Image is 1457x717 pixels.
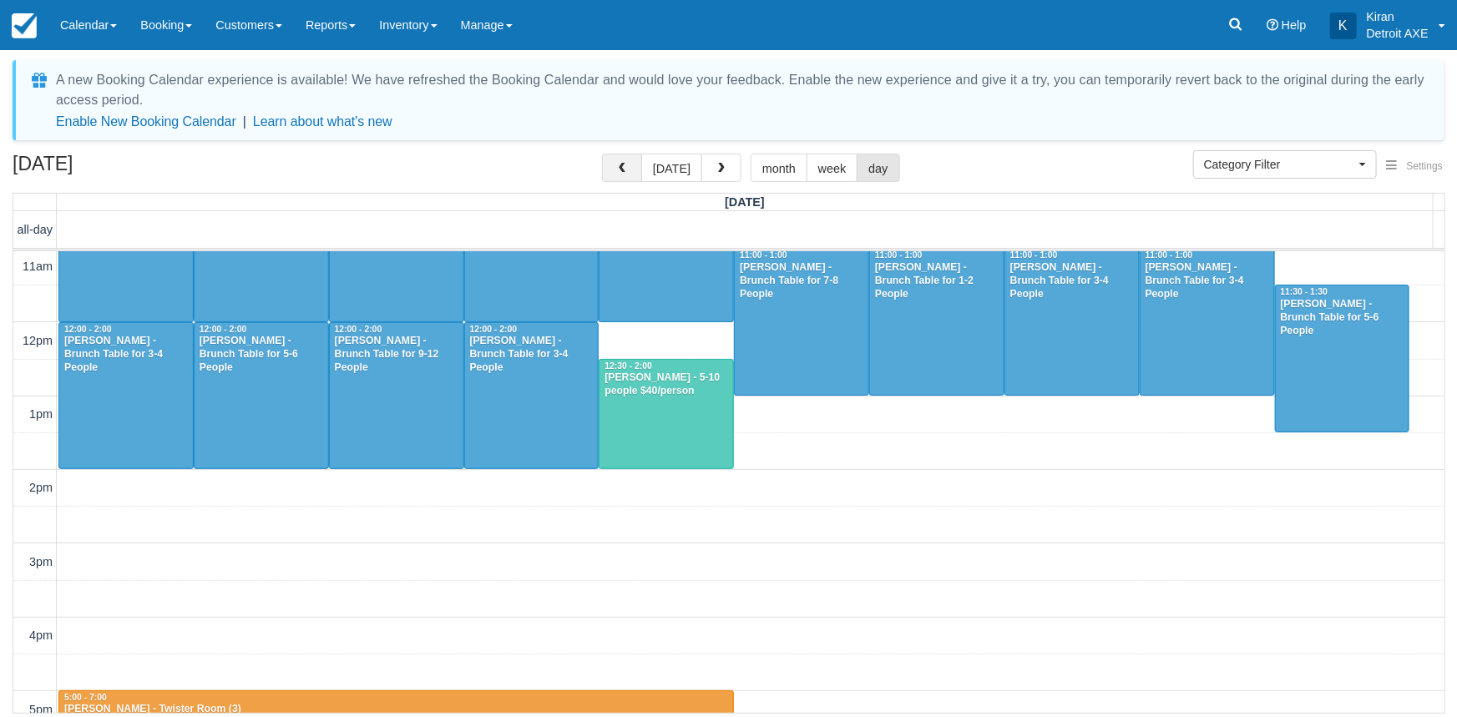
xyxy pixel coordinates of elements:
div: [PERSON_NAME] - Brunch Table for 5-6 People [1280,298,1405,338]
div: A new Booking Calendar experience is available! We have refreshed the Booking Calendar and would ... [56,70,1424,110]
span: | [243,114,246,129]
a: 11:00 - 1:00[PERSON_NAME] - Brunch Table for 3-4 People [1140,248,1275,395]
a: 12:30 - 2:00[PERSON_NAME] - 5-10 people $40/person [599,359,734,469]
span: all-day [18,223,53,236]
div: [PERSON_NAME] - Brunch Table for 9-12 People [334,335,459,375]
i: Help [1267,19,1278,31]
div: [PERSON_NAME] - Brunch Table for 1-2 People [874,261,999,301]
span: 11:00 - 1:00 [1010,250,1058,260]
span: Help [1282,18,1307,32]
div: [PERSON_NAME] - Brunch Table for 7-8 People [739,261,864,301]
span: 11:00 - 1:00 [740,250,787,260]
div: [PERSON_NAME] - Brunch Table for 3-4 People [1009,261,1135,301]
a: 11:00 - 1:00[PERSON_NAME] - Brunch Table for 7-8 People [734,248,869,395]
a: 12:00 - 2:00[PERSON_NAME] - Brunch Table for 5-6 People [194,322,329,469]
span: 12:00 - 2:00 [200,325,247,334]
button: [DATE] [641,154,702,182]
span: 2pm [29,481,53,494]
a: 11:30 - 1:30[PERSON_NAME] - Brunch Table for 5-6 People [1275,285,1410,432]
span: 1pm [29,407,53,421]
button: day [857,154,899,182]
h2: [DATE] [13,154,224,184]
div: [PERSON_NAME] - Brunch Table for 3-4 People [63,335,189,375]
button: week [807,154,858,182]
a: 11:00 - 1:00[PERSON_NAME] - Brunch Table for 3-4 People [1004,248,1140,395]
a: 12:00 - 2:00[PERSON_NAME] - Brunch Table for 3-4 People [464,322,599,469]
span: 12:00 - 2:00 [335,325,382,334]
span: Settings [1407,160,1443,172]
span: [DATE] [725,195,765,209]
span: 12:30 - 2:00 [605,361,652,371]
a: 12:00 - 2:00[PERSON_NAME] - Brunch Table for 3-4 People [58,322,194,469]
span: 12:00 - 2:00 [470,325,518,334]
p: Kiran [1367,8,1429,25]
span: 11:00 - 1:00 [875,250,923,260]
span: 11am [23,260,53,273]
span: 11:30 - 1:30 [1281,287,1328,296]
img: checkfront-main-nav-mini-logo.png [12,13,37,38]
button: month [751,154,807,182]
span: 5:00 - 7:00 [64,693,107,702]
span: 3pm [29,555,53,568]
a: 11:00 - 1:00[PERSON_NAME] - Brunch Table for 1-2 People [869,248,1004,395]
span: 11:00 - 1:00 [1146,250,1193,260]
div: [PERSON_NAME] - Brunch Table for 3-4 People [1145,261,1270,301]
span: 5pm [29,703,53,716]
span: 4pm [29,629,53,642]
span: Category Filter [1204,156,1355,173]
button: Category Filter [1193,150,1377,179]
div: [PERSON_NAME] - Twister Room (3) [63,703,729,716]
p: Detroit AXE [1367,25,1429,42]
span: 12pm [23,334,53,347]
div: [PERSON_NAME] - Brunch Table for 3-4 People [469,335,594,375]
div: [PERSON_NAME] - 5-10 people $40/person [604,371,729,398]
button: Settings [1377,154,1453,179]
div: [PERSON_NAME] - Brunch Table for 5-6 People [199,335,324,375]
span: 12:00 - 2:00 [64,325,112,334]
button: Enable New Booking Calendar [56,114,236,130]
a: 12:00 - 2:00[PERSON_NAME] - Brunch Table for 9-12 People [329,322,464,469]
a: Learn about what's new [253,114,392,129]
div: K [1330,13,1357,39]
